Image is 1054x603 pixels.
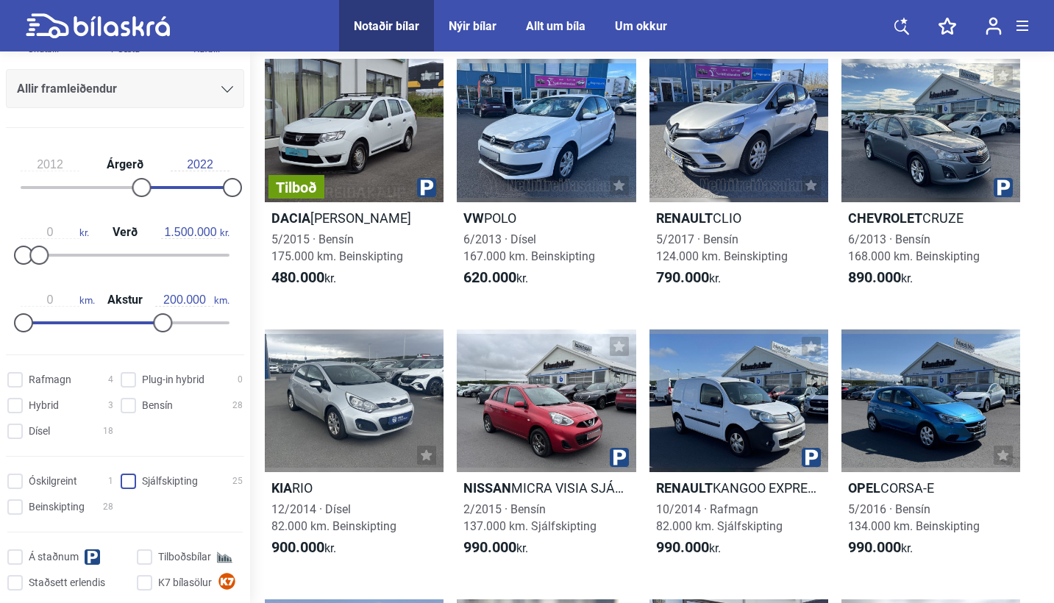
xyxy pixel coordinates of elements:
h2: RIO [265,479,444,496]
b: Renault [656,210,713,226]
span: Árgerð [103,159,147,171]
span: kr. [848,539,913,557]
b: Chevrolet [848,210,922,226]
span: 5/2016 · Bensín 134.000 km. Beinskipting [848,502,980,533]
span: 12/2014 · Dísel 82.000 km. Beinskipting [271,502,396,533]
a: NissanMICRA VISIA SJÁLFSK2/2015 · Bensín137.000 km. Sjálfskipting990.000kr. [457,329,635,571]
span: Verð [109,226,141,238]
span: Á staðnum [29,549,79,565]
span: 4 [108,372,113,388]
b: Renault [656,480,713,496]
a: RenaultKANGOO EXPRESS ZE10/2014 · Rafmagn82.000 km. Sjálfskipting990.000kr. [649,329,828,571]
h2: MICRA VISIA SJÁLFSK [457,479,635,496]
span: Rafmagn [29,372,71,388]
span: 1 [108,474,113,489]
span: Bensín [142,398,173,413]
a: Um okkur [615,19,667,33]
b: 480.000 [271,268,324,286]
span: Tilboð [276,180,317,195]
span: Hybrid [29,398,59,413]
span: Staðsett erlendis [29,575,105,590]
span: Dísel [29,424,50,439]
span: 6/2013 · Dísel 167.000 km. Beinskipting [463,232,595,263]
span: 5/2017 · Bensín 124.000 km. Beinskipting [656,232,788,263]
span: Sjálfskipting [142,474,198,489]
h2: CRUZE [841,210,1020,226]
span: 25 [232,474,243,489]
b: 790.000 [656,268,709,286]
span: 28 [232,398,243,413]
b: 620.000 [463,268,516,286]
a: OpelCORSA-E5/2016 · Bensín134.000 km. Beinskipting990.000kr. [841,329,1020,571]
span: Allir framleiðendur [17,79,117,99]
span: 5/2015 · Bensín 175.000 km. Beinskipting [271,232,403,263]
img: parking.png [417,178,436,197]
span: Beinskipting [29,499,85,515]
h2: CLIO [649,210,828,226]
a: Nýir bílar [449,19,496,33]
img: parking.png [802,448,821,467]
span: kr. [271,539,336,557]
b: Kia [271,480,292,496]
span: 3 [108,398,113,413]
span: 0 [238,372,243,388]
span: kr. [21,226,89,239]
span: kr. [848,269,913,287]
span: Akstur [104,294,146,306]
span: 6/2013 · Bensín 168.000 km. Beinskipting [848,232,980,263]
b: VW [463,210,484,226]
span: kr. [656,269,721,287]
img: user-login.svg [986,17,1002,35]
span: Óskilgreint [29,474,77,489]
span: kr. [656,539,721,557]
span: km. [155,293,229,307]
b: Nissan [463,480,511,496]
span: Plug-in hybrid [142,372,204,388]
b: Dacia [271,210,310,226]
b: 990.000 [463,538,516,556]
img: parking.png [994,178,1013,197]
b: 990.000 [848,538,901,556]
span: kr. [271,269,336,287]
span: km. [21,293,95,307]
span: 18 [103,424,113,439]
a: TilboðDacia[PERSON_NAME]5/2015 · Bensín175.000 km. Beinskipting480.000kr. [265,59,444,300]
span: 28 [103,499,113,515]
h2: POLO [457,210,635,226]
a: ChevroletCRUZE6/2013 · Bensín168.000 km. Beinskipting890.000kr. [841,59,1020,300]
img: parking.png [610,448,629,467]
a: VWPOLO6/2013 · Dísel167.000 km. Beinskipting620.000kr. [457,59,635,300]
span: kr. [463,539,528,557]
h2: CORSA-E [841,479,1020,496]
h2: KANGOO EXPRESS ZE [649,479,828,496]
span: Tilboðsbílar [158,549,211,565]
span: kr. [463,269,528,287]
span: kr. [161,226,229,239]
a: RenaultCLIO5/2017 · Bensín124.000 km. Beinskipting790.000kr. [649,59,828,300]
h2: [PERSON_NAME] [265,210,444,226]
span: 10/2014 · Rafmagn 82.000 km. Sjálfskipting [656,502,783,533]
span: 2/2015 · Bensín 137.000 km. Sjálfskipting [463,502,597,533]
b: 900.000 [271,538,324,556]
b: 890.000 [848,268,901,286]
a: Allt um bíla [526,19,585,33]
a: Notaðir bílar [354,19,419,33]
a: KiaRIO12/2014 · Dísel82.000 km. Beinskipting900.000kr. [265,329,444,571]
b: Opel [848,480,880,496]
b: 990.000 [656,538,709,556]
span: K7 bílasölur [158,575,212,590]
